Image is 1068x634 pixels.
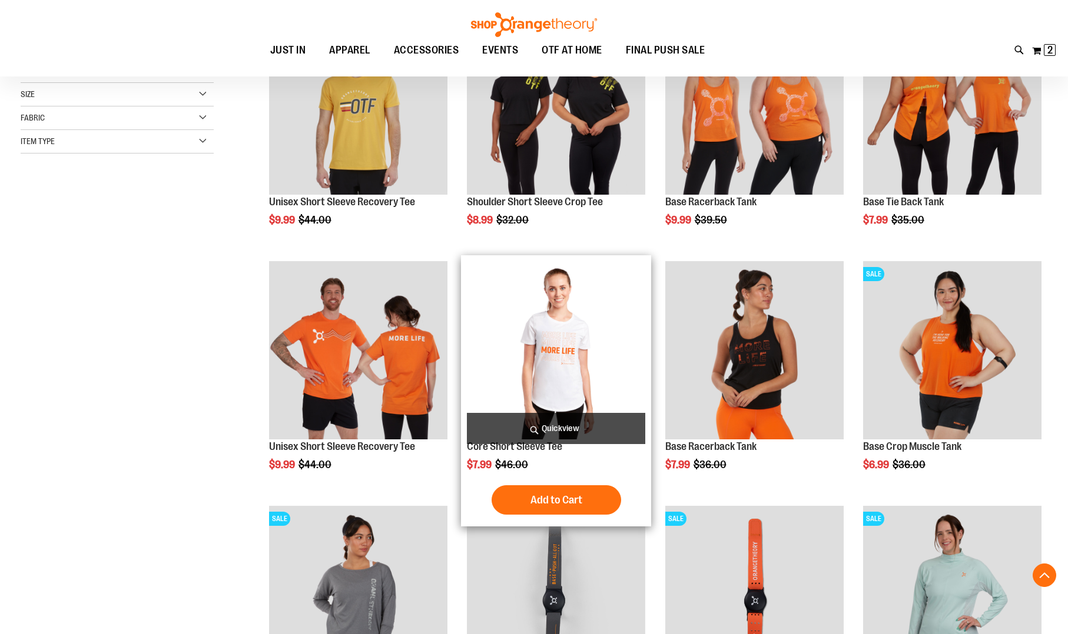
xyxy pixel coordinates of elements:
img: Product image for Base Racerback Tank [665,16,844,195]
a: Base Racerback Tank [665,441,757,452]
div: product [659,255,850,500]
span: SALE [665,512,686,526]
a: Product image for Base Tie Back TankSALE [863,16,1042,196]
a: ACCESSORIES [382,37,471,64]
a: Product image for Base Racerback TankSALE [665,16,844,196]
a: Product image for Core Short Sleeve Tee [467,261,645,441]
span: $9.99 [665,214,693,226]
span: 2 [1047,44,1053,56]
span: ACCESSORIES [394,37,459,64]
span: Size [21,89,35,99]
span: APPAREL [329,37,370,64]
a: Product image for Unisex Short Sleeve Recovery Tee [269,16,447,196]
span: $6.99 [863,459,891,471]
a: EVENTS [470,37,530,64]
a: Product image for Unisex Short Sleeve Recovery Tee [269,261,447,441]
span: $39.50 [695,214,729,226]
div: product [857,255,1047,500]
button: Add to Cart [492,485,621,515]
a: APPAREL [317,37,382,64]
div: product [461,11,651,256]
div: product [659,11,850,256]
a: Unisex Short Sleeve Recovery Tee [269,441,415,452]
button: Back To Top [1033,563,1056,587]
a: Product image for Base Crop Muscle TankSALE [863,261,1042,441]
img: Shop Orangetheory [469,12,599,37]
span: $7.99 [863,214,890,226]
a: Base Crop Muscle Tank [863,441,961,452]
a: Shoulder Short Sleeve Crop Tee [467,196,603,208]
img: Product image for Unisex Short Sleeve Recovery Tee [269,261,447,439]
span: $36.00 [694,459,728,471]
a: FINAL PUSH SALE [614,37,717,64]
div: product [461,255,651,526]
a: Base Tie Back Tank [863,196,944,208]
div: product [857,11,1047,256]
span: Item Type [21,136,55,146]
a: Product image for Base Racerback Tank [665,261,844,441]
img: Product image for Base Crop Muscle Tank [863,261,1042,439]
span: $7.99 [467,459,493,471]
span: $44.00 [298,214,333,226]
span: SALE [863,512,884,526]
span: SALE [863,267,884,281]
img: Product image for Unisex Short Sleeve Recovery Tee [269,16,447,195]
div: product [263,255,453,500]
a: OTF AT HOME [530,37,614,64]
span: $46.00 [495,459,530,471]
span: $35.00 [891,214,926,226]
span: $36.00 [893,459,927,471]
span: $8.99 [467,214,495,226]
span: SALE [269,512,290,526]
img: Product image for Base Tie Back Tank [863,16,1042,195]
span: FINAL PUSH SALE [626,37,705,64]
a: Quickview [467,413,645,444]
span: $7.99 [665,459,692,471]
div: product [263,11,453,256]
a: Unisex Short Sleeve Recovery Tee [269,196,415,208]
img: Product image for Shoulder Short Sleeve Crop Tee [467,16,645,195]
a: Base Racerback Tank [665,196,757,208]
span: $9.99 [269,214,297,226]
a: JUST IN [258,37,318,64]
span: Fabric [21,113,45,122]
span: EVENTS [482,37,518,64]
a: Product image for Shoulder Short Sleeve Crop Tee [467,16,645,196]
span: $32.00 [496,214,530,226]
span: JUST IN [270,37,306,64]
img: Product image for Core Short Sleeve Tee [467,261,645,439]
a: Core Short Sleeve Tee [467,441,562,452]
span: Add to Cart [530,493,582,506]
span: OTF AT HOME [542,37,602,64]
span: $9.99 [269,459,297,471]
span: $44.00 [298,459,333,471]
img: Product image for Base Racerback Tank [665,261,844,439]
